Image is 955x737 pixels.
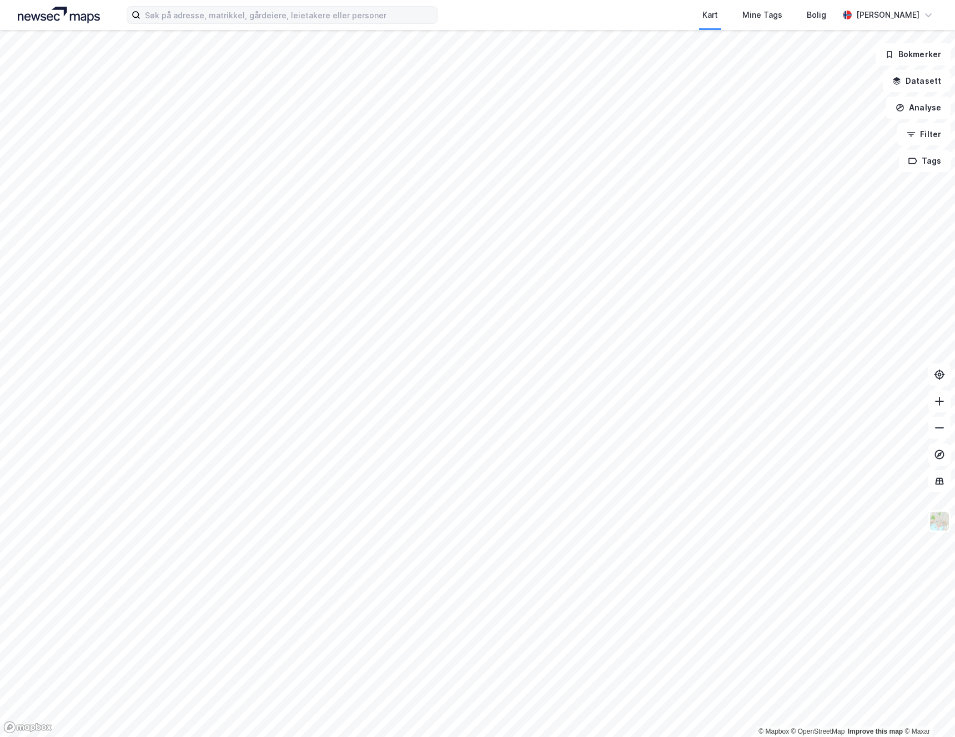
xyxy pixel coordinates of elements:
[807,8,826,22] div: Bolig
[18,7,100,23] img: logo.a4113a55bc3d86da70a041830d287a7e.svg
[899,684,955,737] iframe: Chat Widget
[702,8,718,22] div: Kart
[140,7,437,23] input: Søk på adresse, matrikkel, gårdeiere, leietakere eller personer
[899,684,955,737] div: Kontrollprogram for chat
[856,8,919,22] div: [PERSON_NAME]
[742,8,782,22] div: Mine Tags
